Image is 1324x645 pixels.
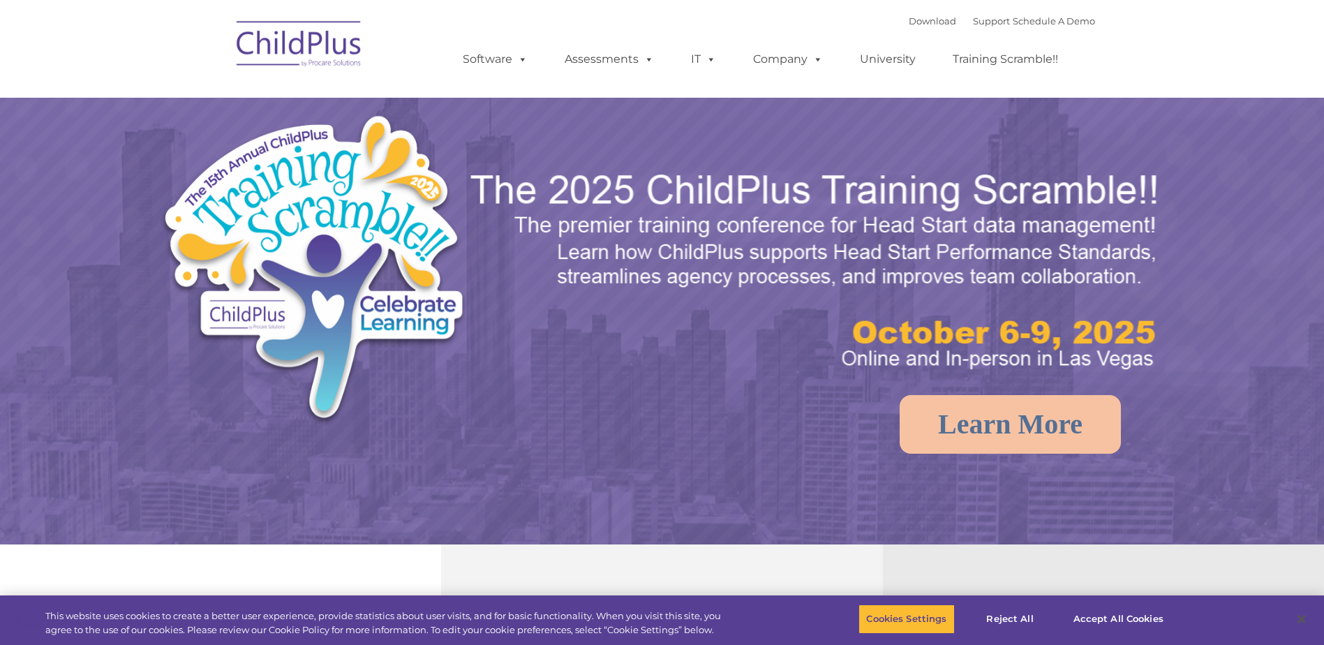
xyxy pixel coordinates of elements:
a: Download [909,15,956,27]
img: ChildPlus by Procare Solutions [230,11,369,81]
a: Software [449,45,542,73]
font: | [909,15,1095,27]
a: IT [677,45,730,73]
button: Accept All Cookies [1066,605,1171,634]
a: University [846,45,930,73]
button: Close [1286,604,1317,635]
button: Reject All [967,605,1054,634]
a: Support [973,15,1010,27]
a: Schedule A Demo [1013,15,1095,27]
div: This website uses cookies to create a better user experience, provide statistics about user visit... [45,609,728,637]
a: Assessments [551,45,668,73]
a: Company [739,45,837,73]
a: Learn More [900,395,1121,454]
button: Cookies Settings [858,605,954,634]
a: Training Scramble!! [939,45,1072,73]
